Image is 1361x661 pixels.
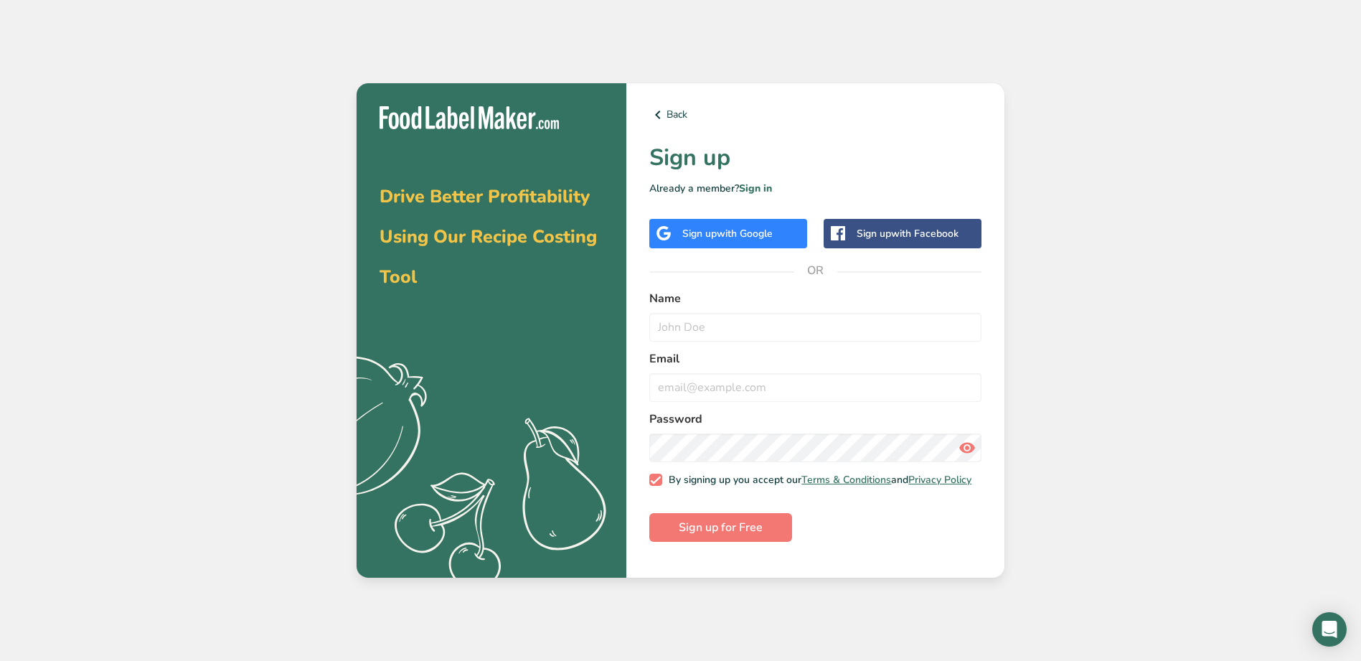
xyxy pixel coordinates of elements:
[1312,612,1347,647] div: Open Intercom Messenger
[380,106,559,130] img: Food Label Maker
[649,181,981,196] p: Already a member?
[649,141,981,175] h1: Sign up
[649,106,981,123] a: Back
[908,473,971,487] a: Privacy Policy
[891,227,959,240] span: with Facebook
[717,227,773,240] span: with Google
[649,313,981,342] input: John Doe
[794,249,837,292] span: OR
[857,226,959,241] div: Sign up
[649,513,792,542] button: Sign up for Free
[649,350,981,367] label: Email
[682,226,773,241] div: Sign up
[739,182,772,195] a: Sign in
[649,290,981,307] label: Name
[649,411,981,428] label: Password
[679,519,763,536] span: Sign up for Free
[801,473,891,487] a: Terms & Conditions
[380,184,597,289] span: Drive Better Profitability Using Our Recipe Costing Tool
[662,474,972,487] span: By signing up you accept our and
[649,373,981,402] input: email@example.com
